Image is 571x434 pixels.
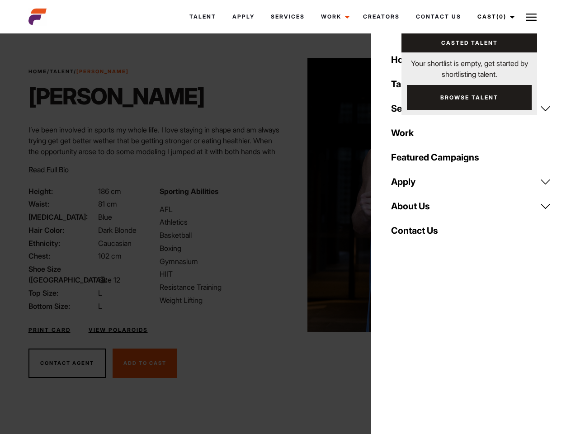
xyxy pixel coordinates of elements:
[28,326,71,334] a: Print Card
[113,349,177,378] button: Add To Cast
[28,198,96,209] span: Waist:
[28,83,204,110] h1: [PERSON_NAME]
[28,264,96,285] span: Shoe Size ([GEOGRAPHIC_DATA]):
[160,282,280,292] li: Resistance Training
[469,5,520,29] a: Cast(0)
[98,302,102,311] span: L
[401,52,537,80] p: Your shortlist is empty, get started by shortlisting talent.
[263,5,313,29] a: Services
[28,288,96,298] span: Top Size:
[28,212,96,222] span: [MEDICAL_DATA]:
[160,204,280,215] li: AFL
[98,226,137,235] span: Dark Blonde
[386,47,557,72] a: Home
[526,12,537,23] img: Burger icon
[28,164,69,175] button: Read Full Bio
[28,225,96,236] span: Hair Color:
[160,256,280,267] li: Gymnasium
[160,269,280,279] li: HIIT
[28,349,106,378] button: Contact Agent
[98,212,112,222] span: Blue
[386,96,557,121] a: Services
[76,68,129,75] strong: [PERSON_NAME]
[50,68,74,75] a: Talent
[28,68,47,75] a: Home
[28,165,69,174] span: Read Full Bio
[160,243,280,254] li: Boxing
[28,250,96,261] span: Chest:
[28,238,96,249] span: Ethnicity:
[386,194,557,218] a: About Us
[386,218,557,243] a: Contact Us
[28,301,96,311] span: Bottom Size:
[28,68,129,75] span: / /
[386,72,557,96] a: Talent
[89,326,148,334] a: View Polaroids
[407,85,532,110] a: Browse Talent
[496,13,506,20] span: (0)
[123,360,166,366] span: Add To Cast
[386,170,557,194] a: Apply
[386,145,557,170] a: Featured Campaigns
[98,275,120,284] span: Size 12
[98,288,102,297] span: L
[355,5,408,29] a: Creators
[98,199,117,208] span: 81 cm
[401,33,537,52] a: Casted Talent
[98,187,121,196] span: 186 cm
[28,124,280,200] p: I’ve been involved in sports my whole life. I love staying in shape and am always trying get get ...
[98,239,132,248] span: Caucasian
[313,5,355,29] a: Work
[386,121,557,145] a: Work
[98,251,122,260] span: 102 cm
[160,217,280,227] li: Athletics
[181,5,224,29] a: Talent
[160,187,218,196] strong: Sporting Abilities
[28,8,47,26] img: cropped-aefm-brand-fav-22-square.png
[160,230,280,241] li: Basketball
[408,5,469,29] a: Contact Us
[160,295,280,306] li: Weight Lifting
[28,186,96,197] span: Height:
[224,5,263,29] a: Apply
